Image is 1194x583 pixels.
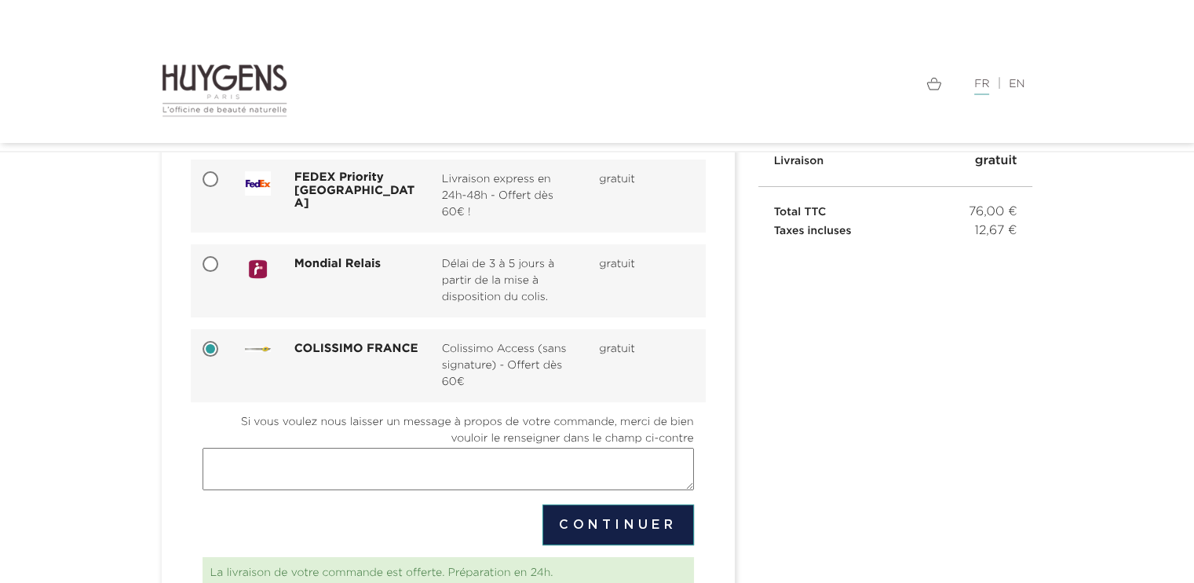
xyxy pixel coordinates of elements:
[442,256,575,306] span: Délai de 3 à 5 jours à partir de la mise à disposition du colis.
[599,258,635,269] span: gratuit
[442,171,575,221] span: Livraison express en 24h-48h - Offert dès 60€ !
[969,203,1017,222] span: 76,00 €
[774,156,824,167] span: Livraison
[774,240,1017,266] iframe: PayPal Message 3
[294,343,418,356] span: COLISSIMO FRANCE
[294,258,381,271] span: Mondial Relais
[774,207,827,218] span: Total TTC
[542,504,694,545] button: Continuer
[245,171,271,196] img: FEDEX Priority France
[203,414,694,447] label: Si vous voulez nous laisser un message à propos de votre commande, merci de bien vouloir le rense...
[294,171,418,211] span: FEDEX Priority [GEOGRAPHIC_DATA]
[599,174,635,185] span: gratuit
[974,222,1017,240] span: 12,67 €
[599,343,635,354] span: gratuit
[975,152,1017,170] span: gratuit
[774,225,852,236] span: Taxes incluses
[245,256,271,282] img: Mondial Relais
[210,567,553,578] span: La livraison de votre commande est offerte. Préparation en 24h.
[162,63,288,118] img: Huygens logo
[609,75,1033,93] div: |
[245,346,271,352] img: COLISSIMO FRANCE
[442,341,575,390] span: Colissimo Access (sans signature) - Offert dès 60€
